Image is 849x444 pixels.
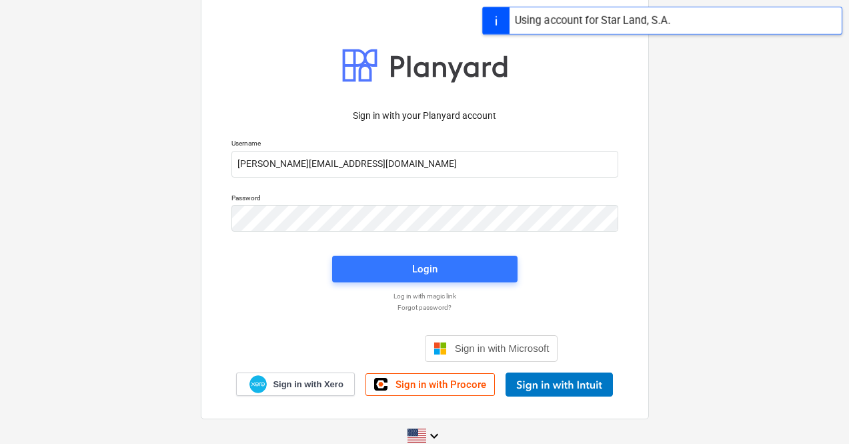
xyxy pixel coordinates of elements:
[332,256,518,282] button: Login
[231,194,618,205] p: Password
[225,292,625,300] a: Log in with magic link
[231,151,618,178] input: Username
[515,13,670,29] div: Using account for Star Land, S.A.
[273,379,343,391] span: Sign in with Xero
[231,139,618,150] p: Username
[249,375,267,393] img: Xero logo
[225,303,625,312] a: Forgot password?
[365,373,495,396] a: Sign in with Procore
[395,379,486,391] span: Sign in with Procore
[455,343,550,354] span: Sign in with Microsoft
[426,428,442,444] i: keyboard_arrow_down
[231,109,618,123] p: Sign in with your Planyard account
[285,334,421,363] iframe: Sign in with Google Button
[434,342,447,355] img: Microsoft logo
[412,260,438,278] div: Login
[236,373,355,396] a: Sign in with Xero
